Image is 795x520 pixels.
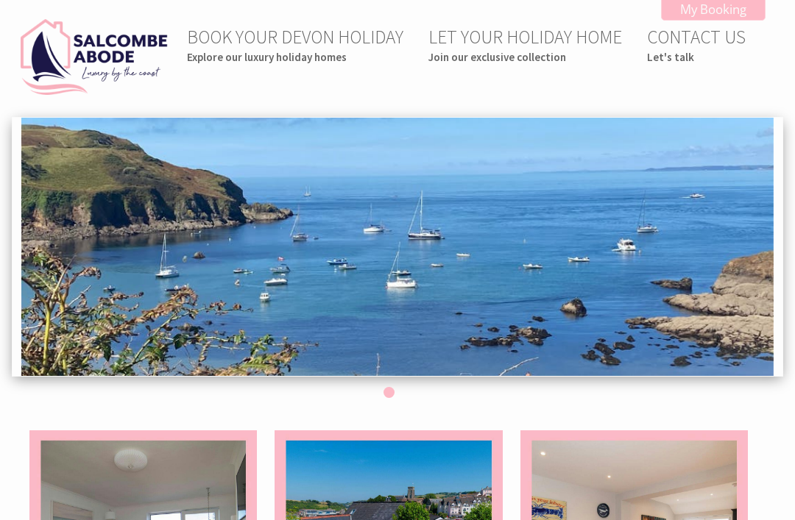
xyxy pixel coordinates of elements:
a: LET YOUR HOLIDAY HOMEJoin our exclusive collection [428,25,622,64]
small: Explore our luxury holiday homes [187,50,403,64]
img: Salcombe Abode [21,19,168,96]
small: Let's talk [647,50,746,64]
a: BOOK YOUR DEVON HOLIDAYExplore our luxury holiday homes [187,25,403,64]
a: CONTACT USLet's talk [647,25,746,64]
small: Join our exclusive collection [428,50,622,64]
